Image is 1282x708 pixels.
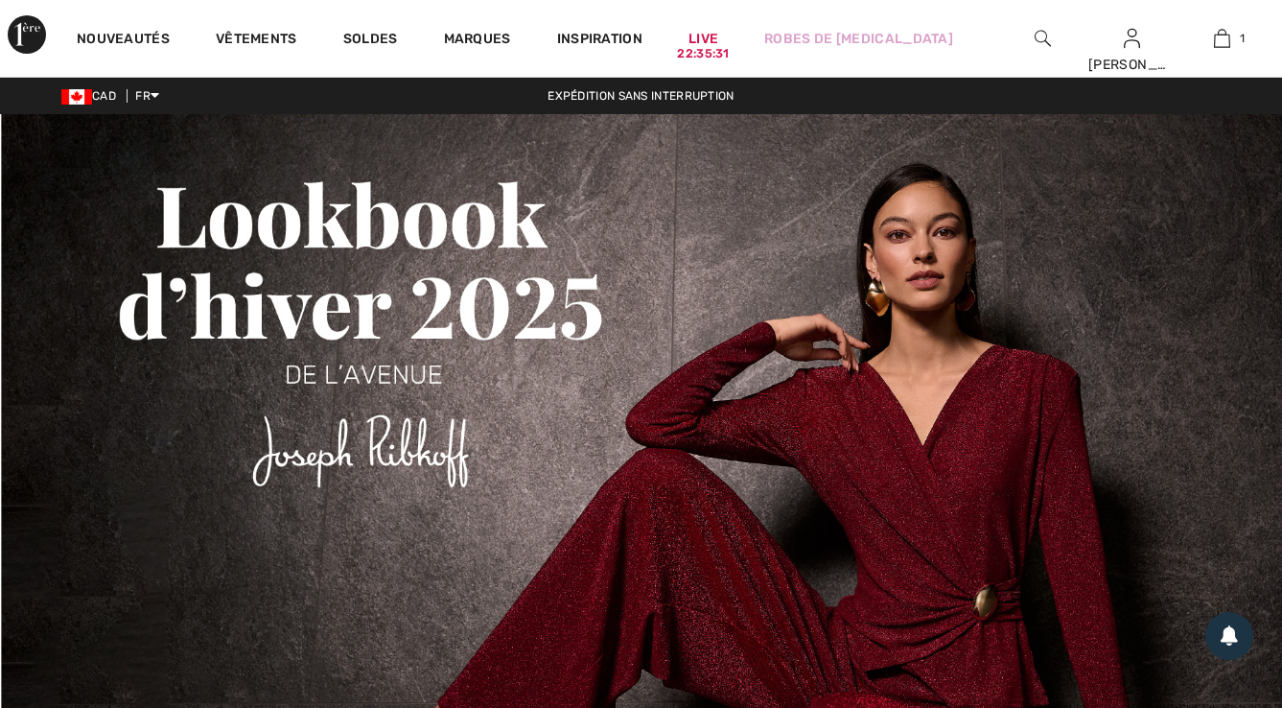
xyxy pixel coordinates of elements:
img: recherche [1035,27,1051,50]
a: Live22:35:31 [688,29,718,49]
a: Soldes [343,31,398,51]
span: 1 [1240,30,1245,47]
img: Mon panier [1214,27,1230,50]
a: Nouveautés [77,31,170,51]
img: 1ère Avenue [8,15,46,54]
span: FR [135,89,159,103]
a: Vêtements [216,31,297,51]
div: 22:35:31 [677,45,729,63]
a: Marques [444,31,511,51]
img: Mes infos [1124,27,1140,50]
span: Inspiration [557,31,642,51]
span: CAD [61,89,124,103]
div: [PERSON_NAME] [1088,55,1177,75]
img: Canadian Dollar [61,89,92,105]
a: Robes de [MEDICAL_DATA] [764,29,953,49]
a: Se connecter [1124,29,1140,47]
a: 1 [1177,27,1266,50]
